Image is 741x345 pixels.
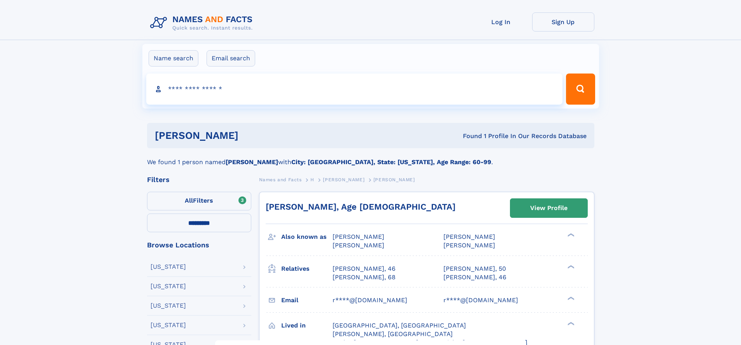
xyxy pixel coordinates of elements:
[147,148,594,167] div: We found 1 person named with .
[443,233,495,240] span: [PERSON_NAME]
[310,177,314,182] span: H
[333,264,396,273] a: [PERSON_NAME], 46
[151,303,186,309] div: [US_STATE]
[155,131,351,140] h1: [PERSON_NAME]
[333,330,453,338] span: [PERSON_NAME], [GEOGRAPHIC_DATA]
[530,199,568,217] div: View Profile
[566,264,575,269] div: ❯
[149,50,198,67] label: Name search
[185,197,193,204] span: All
[333,273,396,282] a: [PERSON_NAME], 68
[146,74,563,105] input: search input
[333,322,466,329] span: [GEOGRAPHIC_DATA], [GEOGRAPHIC_DATA]
[147,12,259,33] img: Logo Names and Facts
[350,132,587,140] div: Found 1 Profile In Our Records Database
[373,177,415,182] span: [PERSON_NAME]
[333,242,384,249] span: [PERSON_NAME]
[281,294,333,307] h3: Email
[291,158,491,166] b: City: [GEOGRAPHIC_DATA], State: [US_STATE], Age Range: 60-99
[443,264,506,273] a: [PERSON_NAME], 50
[281,262,333,275] h3: Relatives
[443,273,506,282] a: [PERSON_NAME], 46
[443,242,495,249] span: [PERSON_NAME]
[147,176,251,183] div: Filters
[147,242,251,249] div: Browse Locations
[323,177,364,182] span: [PERSON_NAME]
[566,321,575,326] div: ❯
[333,233,384,240] span: [PERSON_NAME]
[510,199,587,217] a: View Profile
[207,50,255,67] label: Email search
[151,322,186,328] div: [US_STATE]
[323,175,364,184] a: [PERSON_NAME]
[151,264,186,270] div: [US_STATE]
[566,74,595,105] button: Search Button
[266,202,455,212] a: [PERSON_NAME], Age [DEMOGRAPHIC_DATA]
[281,319,333,332] h3: Lived in
[310,175,314,184] a: H
[259,175,302,184] a: Names and Facts
[532,12,594,32] a: Sign Up
[151,283,186,289] div: [US_STATE]
[281,230,333,243] h3: Also known as
[566,296,575,301] div: ❯
[566,233,575,238] div: ❯
[147,192,251,210] label: Filters
[470,12,532,32] a: Log In
[226,158,278,166] b: [PERSON_NAME]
